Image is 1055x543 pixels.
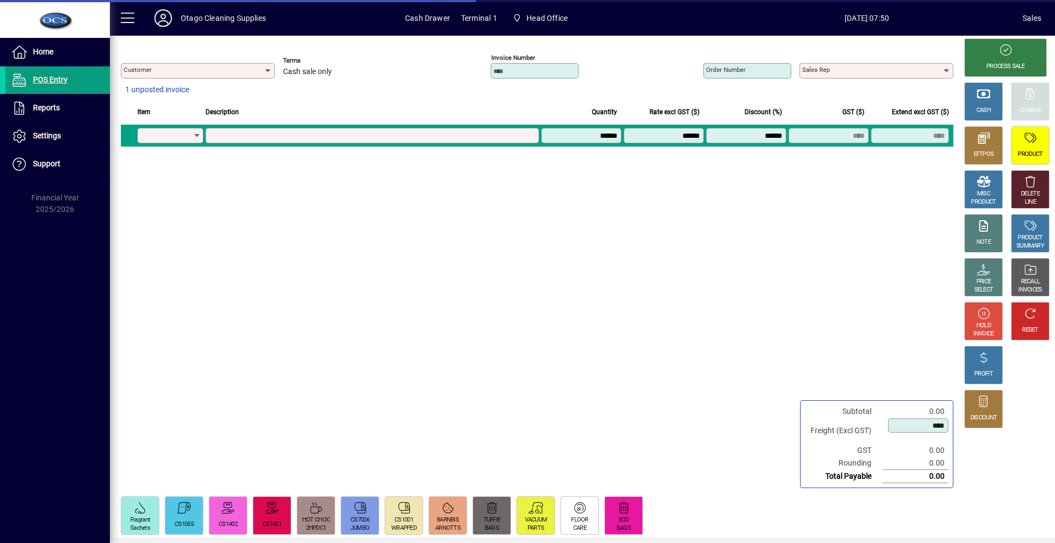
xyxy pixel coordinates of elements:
[508,8,572,28] span: Head Office
[121,80,193,100] button: 1 unposted invoice
[1020,107,1041,115] div: CHARGE
[974,370,993,378] div: PROFIT
[130,516,150,524] div: Fragrant
[1022,326,1039,334] div: RESET
[33,131,61,140] span: Settings
[1025,198,1036,206] div: LINE
[976,322,991,330] div: HOLD
[974,286,993,294] div: SELECT
[5,38,110,66] a: Home
[206,106,239,118] span: Description
[973,330,993,338] div: INVOICE
[745,106,782,118] span: Discount (%)
[1018,150,1042,159] div: PRODUCT
[1017,242,1044,250] div: SUMMARY
[805,405,882,418] td: Subtotal
[617,524,631,533] div: BAGS
[146,8,181,28] button: Profile
[306,524,326,533] div: 2HPDC1
[711,9,1023,27] span: [DATE] 07:50
[351,516,369,524] div: CS7006
[525,516,547,524] div: VACUUM
[986,63,1025,71] div: PROCESS SALE
[977,190,990,198] div: MISC
[491,54,535,61] mat-label: Invoice number
[970,414,997,422] div: DISCOUNT
[1021,278,1040,286] div: RECALL
[175,520,193,529] div: CS1055
[892,106,949,118] span: Extend excl GST ($)
[125,84,189,96] span: 1 unposted invoice
[33,75,68,84] span: POS Entry
[302,516,330,524] div: HOT CHOC
[33,47,53,56] span: Home
[1018,286,1042,294] div: INVOICES
[882,470,948,483] td: 0.00
[805,444,882,457] td: GST
[1023,9,1041,27] div: Sales
[219,520,237,529] div: CS1402
[882,457,948,470] td: 0.00
[461,9,497,27] span: Terminal 1
[485,524,499,533] div: BAGS
[526,9,568,27] span: Head Office
[1021,190,1040,198] div: DELETE
[805,457,882,470] td: Rounding
[283,68,332,76] span: Cash sale only
[971,198,996,206] div: PRODUCT
[5,94,110,122] a: Reports
[351,524,370,533] div: JUMBO
[1018,234,1042,242] div: PRODUCT
[649,106,699,118] span: Rate excl GST ($)
[181,9,266,27] div: Otago Cleaning Supplies
[395,516,413,524] div: CS1001
[435,524,460,533] div: ARNOTTS
[805,470,882,483] td: Total Payable
[619,516,629,524] div: ECO
[976,238,991,247] div: NOTE
[124,66,152,74] mat-label: Customer
[571,516,588,524] div: FLOOR
[842,106,864,118] span: GST ($)
[882,405,948,418] td: 0.00
[137,106,151,118] span: Item
[484,516,501,524] div: TUFFIE
[976,278,991,286] div: PRICE
[805,418,882,444] td: Freight (Excl GST)
[33,159,60,168] span: Support
[437,516,459,524] div: 8ARNBIS
[592,106,617,118] span: Quantity
[391,524,417,533] div: WRAPPED
[974,150,994,159] div: EFTPOS
[5,122,110,150] a: Settings
[130,524,150,533] div: Sachets
[802,66,830,74] mat-label: Sales rep
[882,444,948,457] td: 0.00
[5,150,110,178] a: Support
[706,66,746,74] mat-label: Order number
[263,520,281,529] div: CS1421
[405,9,450,27] span: Cash Drawer
[573,524,586,533] div: CARE
[33,103,60,112] span: Reports
[283,57,349,64] span: Terms
[527,524,545,533] div: PARTS
[976,107,991,115] div: CASH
